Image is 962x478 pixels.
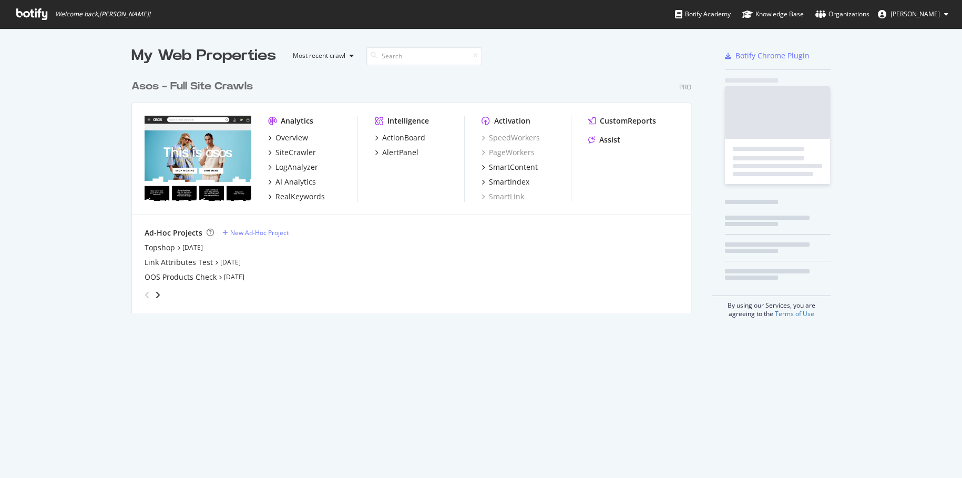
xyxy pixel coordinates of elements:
[275,177,316,187] div: AI Analytics
[55,10,150,18] span: Welcome back, [PERSON_NAME] !
[275,191,325,202] div: RealKeywords
[382,147,418,158] div: AlertPanel
[222,228,289,237] a: New Ad-Hoc Project
[131,66,700,313] div: grid
[588,116,656,126] a: CustomReports
[145,228,202,238] div: Ad-Hoc Projects
[489,177,529,187] div: SmartIndex
[230,228,289,237] div: New Ad-Hoc Project
[224,272,244,281] a: [DATE]
[712,296,831,318] div: By using our Services, you are agreeing to the
[600,116,656,126] div: CustomReports
[281,116,313,126] div: Analytics
[725,50,810,61] a: Botify Chrome Plugin
[735,50,810,61] div: Botify Chrome Plugin
[140,287,154,303] div: angle-left
[131,79,253,94] div: Asos - Full Site Crawls
[891,9,940,18] span: Richard Lawther
[268,162,318,172] a: LogAnalyzer
[131,45,276,66] div: My Web Properties
[489,162,538,172] div: SmartContent
[268,147,316,158] a: SiteCrawler
[375,147,418,158] a: AlertPanel
[131,79,257,94] a: Asos - Full Site Crawls
[375,133,425,143] a: ActionBoard
[268,133,308,143] a: Overview
[145,116,251,201] img: www.asos.com
[742,9,804,19] div: Knowledge Base
[145,272,217,282] a: OOS Products Check
[869,6,957,23] button: [PERSON_NAME]
[482,191,524,202] a: SmartLink
[679,83,691,91] div: Pro
[275,147,316,158] div: SiteCrawler
[268,191,325,202] a: RealKeywords
[482,162,538,172] a: SmartContent
[182,243,203,252] a: [DATE]
[482,147,535,158] a: PageWorkers
[284,47,358,64] button: Most recent crawl
[482,133,540,143] a: SpeedWorkers
[482,177,529,187] a: SmartIndex
[268,177,316,187] a: AI Analytics
[815,9,869,19] div: Organizations
[775,309,814,318] a: Terms of Use
[275,133,308,143] div: Overview
[675,9,731,19] div: Botify Academy
[382,133,425,143] div: ActionBoard
[293,53,345,59] div: Most recent crawl
[494,116,530,126] div: Activation
[154,290,161,300] div: angle-right
[220,258,241,267] a: [DATE]
[366,47,482,65] input: Search
[275,162,318,172] div: LogAnalyzer
[599,135,620,145] div: Assist
[145,257,213,268] a: Link Attributes Test
[145,242,175,253] a: Topshop
[387,116,429,126] div: Intelligence
[588,135,620,145] a: Assist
